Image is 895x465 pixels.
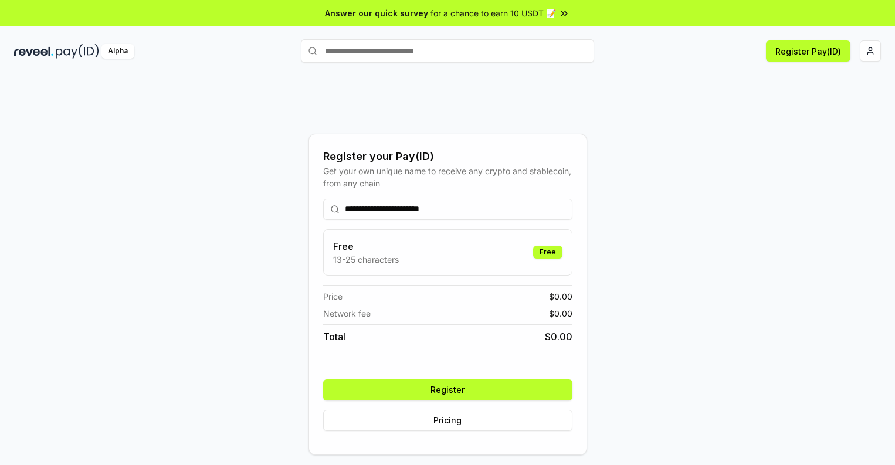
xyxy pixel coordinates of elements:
[533,246,562,259] div: Free
[766,40,850,62] button: Register Pay(ID)
[549,307,572,320] span: $ 0.00
[333,253,399,266] p: 13-25 characters
[323,165,572,189] div: Get your own unique name to receive any crypto and stablecoin, from any chain
[323,410,572,431] button: Pricing
[549,290,572,303] span: $ 0.00
[323,290,343,303] span: Price
[101,44,134,59] div: Alpha
[545,330,572,344] span: $ 0.00
[333,239,399,253] h3: Free
[56,44,99,59] img: pay_id
[323,307,371,320] span: Network fee
[323,379,572,400] button: Register
[14,44,53,59] img: reveel_dark
[325,7,428,19] span: Answer our quick survey
[323,330,345,344] span: Total
[323,148,572,165] div: Register your Pay(ID)
[430,7,556,19] span: for a chance to earn 10 USDT 📝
